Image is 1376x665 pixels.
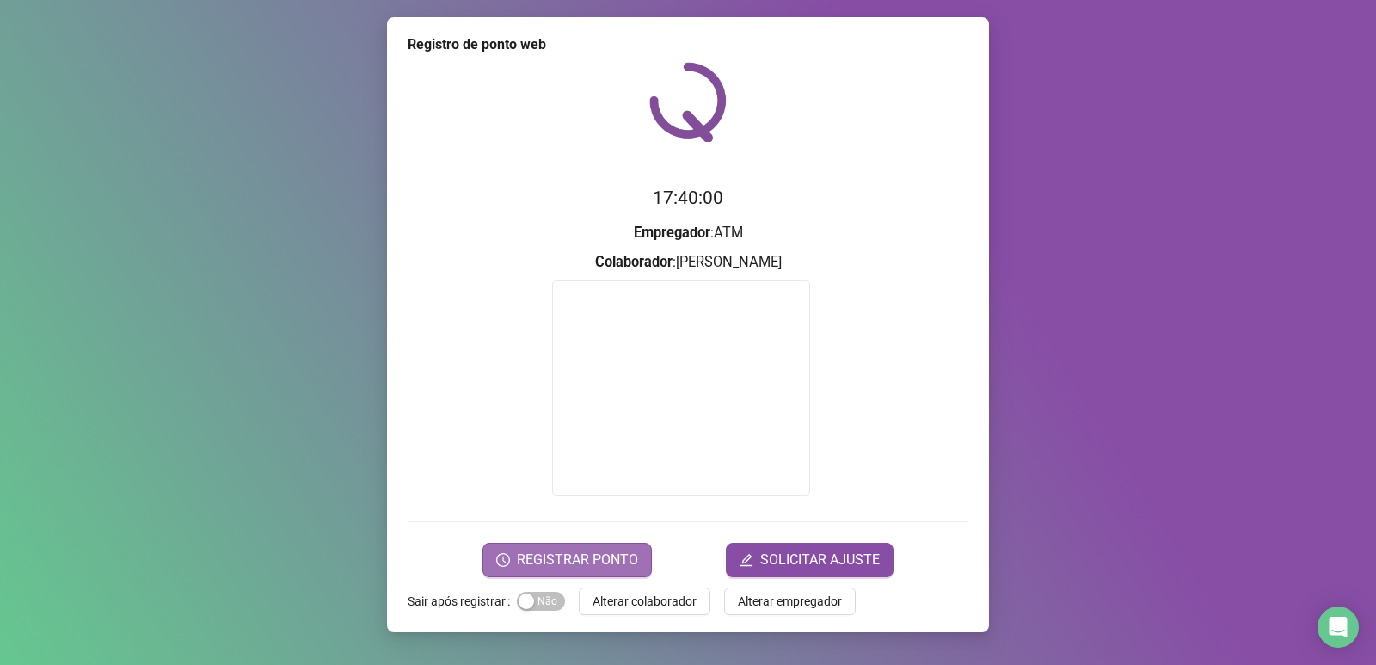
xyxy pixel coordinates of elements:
label: Sair após registrar [408,588,517,615]
strong: Empregador [634,225,710,241]
button: editSOLICITAR AJUSTE [726,543,894,577]
img: QRPoint [649,62,727,142]
div: Open Intercom Messenger [1318,607,1359,648]
time: 17:40:00 [653,188,723,208]
strong: Colaborador [595,254,673,270]
span: Alterar colaborador [593,592,697,611]
span: SOLICITAR AJUSTE [760,550,880,570]
span: clock-circle [496,553,510,567]
button: Alterar colaborador [579,588,710,615]
button: Alterar empregador [724,588,856,615]
span: Alterar empregador [738,592,842,611]
span: REGISTRAR PONTO [517,550,638,570]
span: edit [740,553,753,567]
button: REGISTRAR PONTO [482,543,652,577]
h3: : ATM [408,222,968,244]
h3: : [PERSON_NAME] [408,251,968,274]
div: Registro de ponto web [408,34,968,55]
